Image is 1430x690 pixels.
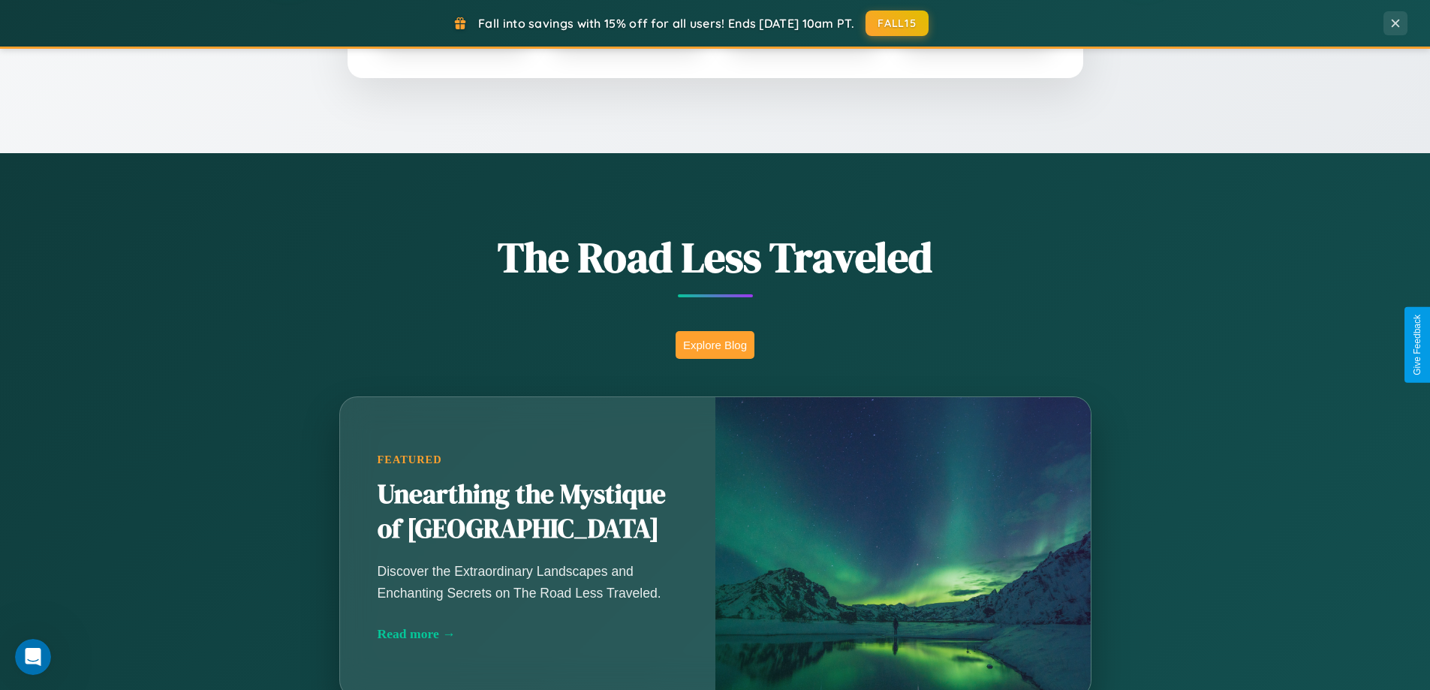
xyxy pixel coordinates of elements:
h1: The Road Less Traveled [265,228,1166,286]
button: Explore Blog [676,331,754,359]
p: Discover the Extraordinary Landscapes and Enchanting Secrets on The Road Less Traveled. [378,561,678,603]
div: Read more → [378,626,678,642]
button: FALL15 [866,11,929,36]
iframe: Intercom live chat [15,639,51,675]
div: Give Feedback [1412,315,1422,375]
div: Featured [378,453,678,466]
h2: Unearthing the Mystique of [GEOGRAPHIC_DATA] [378,478,678,547]
span: Fall into savings with 15% off for all users! Ends [DATE] 10am PT. [478,16,854,31]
